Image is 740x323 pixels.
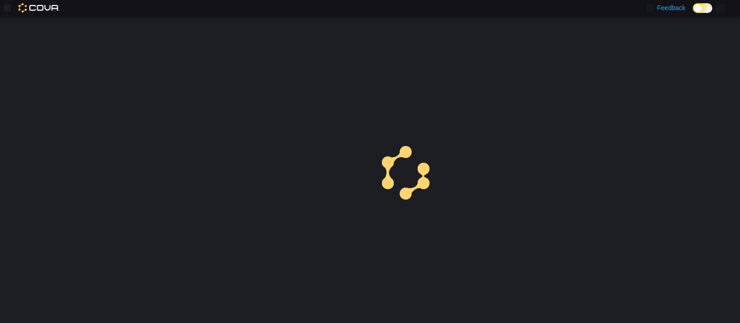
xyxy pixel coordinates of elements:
[370,139,439,208] img: cova-loader
[693,3,712,13] input: Dark Mode
[657,3,685,12] span: Feedback
[18,3,60,12] img: Cova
